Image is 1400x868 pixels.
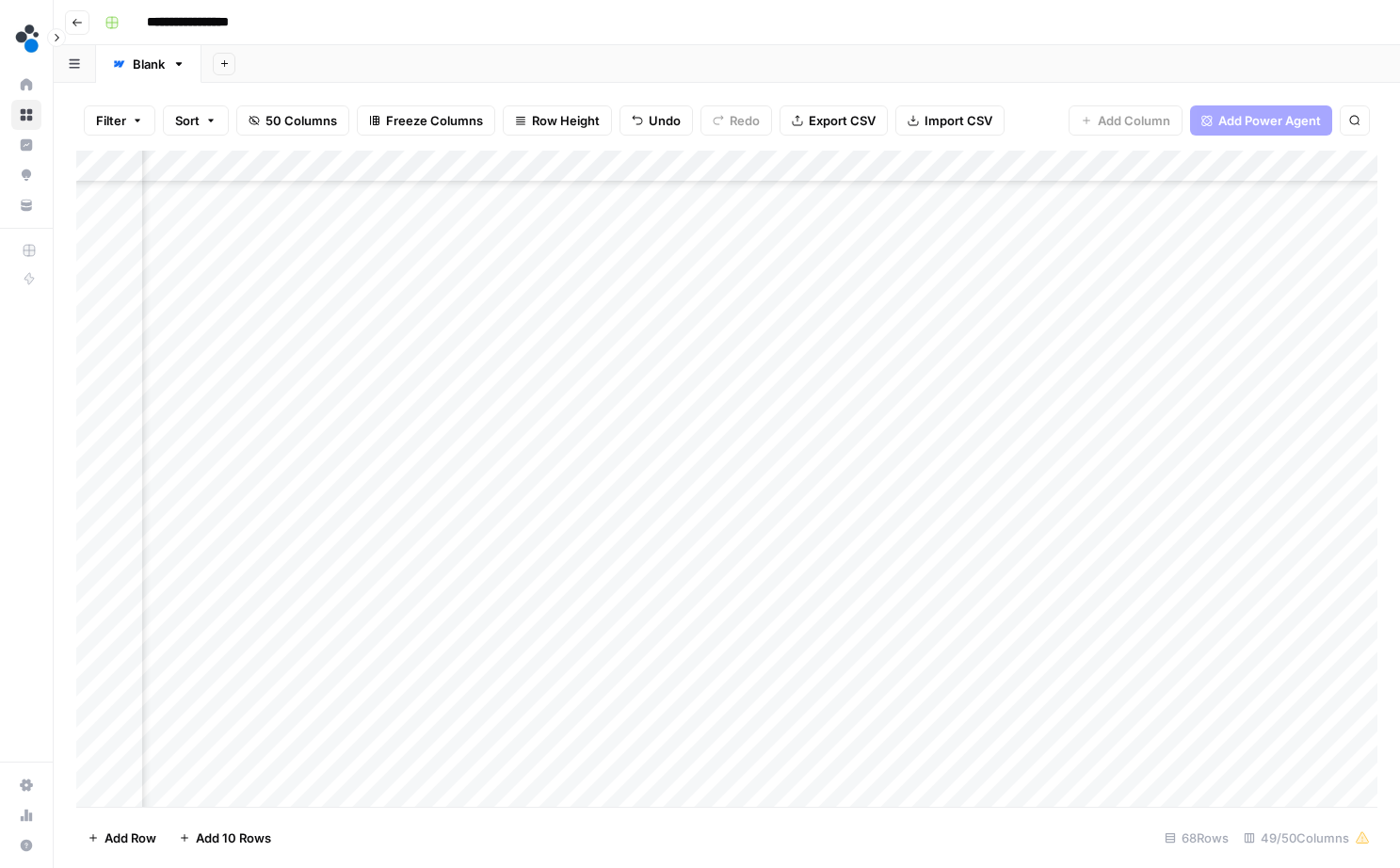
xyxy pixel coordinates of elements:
[649,111,681,130] span: Undo
[532,111,600,130] span: Row Height
[1236,823,1377,853] div: 49/50 Columns
[503,105,612,136] button: Row Height
[163,105,229,136] button: Sort
[236,105,349,136] button: 50 Columns
[11,190,41,220] a: Your Data
[11,770,41,800] a: Settings
[76,823,168,853] button: Add Row
[925,111,992,130] span: Import CSV
[11,22,45,56] img: spot.ai Logo
[809,111,876,130] span: Export CSV
[730,111,760,130] span: Redo
[11,830,41,860] button: Help + Support
[357,105,495,136] button: Freeze Columns
[780,105,888,136] button: Export CSV
[105,828,156,847] span: Add Row
[1190,105,1332,136] button: Add Power Agent
[11,160,41,190] a: Opportunities
[133,55,165,73] div: Blank
[895,105,1005,136] button: Import CSV
[196,828,271,847] span: Add 10 Rows
[620,105,693,136] button: Undo
[96,45,201,83] a: Blank
[11,100,41,130] a: Browse
[84,105,155,136] button: Filter
[1069,105,1183,136] button: Add Column
[1218,111,1321,130] span: Add Power Agent
[96,111,126,130] span: Filter
[11,130,41,160] a: Insights
[386,111,483,130] span: Freeze Columns
[1157,823,1236,853] div: 68 Rows
[1098,111,1170,130] span: Add Column
[175,111,200,130] span: Sort
[11,800,41,830] a: Usage
[266,111,337,130] span: 50 Columns
[11,70,41,100] a: Home
[700,105,772,136] button: Redo
[168,823,282,853] button: Add 10 Rows
[11,15,41,62] button: Workspace: spot.ai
